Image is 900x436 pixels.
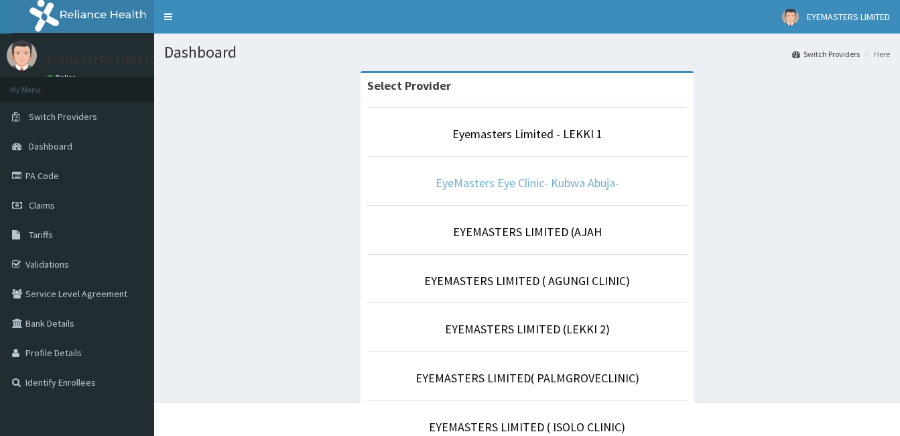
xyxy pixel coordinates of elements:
[453,224,602,239] a: EYEMASTERS LIMITED (AJAH
[436,175,619,190] a: EyeMasters Eye Clinic- Kubwa Abuja-
[807,11,890,23] span: EYEMASTERS LIMITED
[782,9,799,25] img: User Image
[29,140,72,152] span: Dashboard
[367,78,451,93] strong: Select Provider
[452,126,602,142] a: Eyemasters Limited - LEKKI 1
[861,48,890,60] li: Here
[47,73,79,83] a: Online
[7,40,37,70] img: User Image
[792,48,860,60] a: Switch Providers
[29,111,97,123] span: Switch Providers
[415,370,639,386] a: EYEMASTERS LIMITED( PALMGROVECLINIC)
[29,229,53,241] span: Tariffs
[424,273,630,288] a: EYEMASTERS LIMITED ( AGUNGI CLINIC)
[445,321,610,337] a: EYEMASTERS LIMITED (LEKKI 2)
[47,54,157,66] p: EYEMASTERS LIMITED
[164,44,890,61] h1: Dashboard
[29,199,55,211] span: Claims
[429,419,625,435] a: EYEMASTERS LIMITED ( ISOLO CLINIC)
